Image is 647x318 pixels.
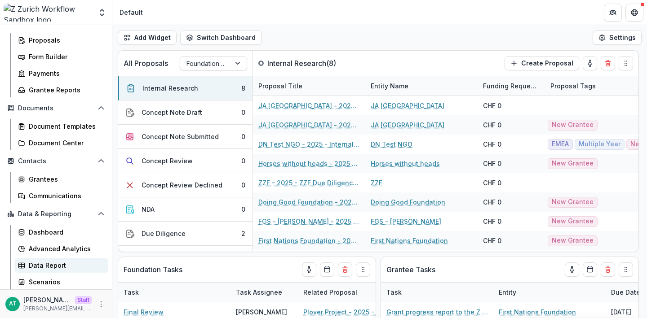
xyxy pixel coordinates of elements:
[118,100,253,125] button: Concept Note Draft0
[253,81,308,91] div: Proposal Title
[253,76,365,96] div: Proposal Title
[552,237,594,244] span: New Grantee
[493,288,522,297] div: Entity
[142,83,198,93] div: Internal Research
[29,138,101,148] div: Document Center
[371,197,445,207] a: Doing Good Foundation
[371,217,441,226] a: FGS - [PERSON_NAME]
[552,121,594,129] span: New Grantee
[381,283,493,302] div: Task
[258,197,360,207] a: Doing Good Foundation - 2025 - New Grant Application
[625,4,643,22] button: Get Help
[96,299,106,309] button: More
[298,283,410,302] div: Related Proposal
[371,236,448,245] a: First Nations Foundation
[386,307,488,317] a: Grant progress report to the Z Zurich Foundation_
[483,217,501,226] div: CHF 0
[579,140,620,148] span: Multiple Year
[4,101,108,115] button: Open Documents
[338,262,352,277] button: Delete card
[23,295,71,305] p: [PERSON_NAME]
[241,132,245,141] div: 0
[142,132,219,141] div: Concept Note Submitted
[381,288,407,297] div: Task
[371,139,412,149] a: DN Test NGO
[499,307,576,317] a: First Nations Foundation
[493,283,606,302] div: Entity
[14,33,108,48] a: Proposals
[29,85,101,95] div: Grantee Reports
[29,174,101,184] div: Grantees
[320,262,334,277] button: Calendar
[124,58,168,69] p: All Proposals
[120,8,143,17] div: Default
[14,225,108,240] a: Dashboard
[142,205,155,214] div: NDA
[18,157,94,165] span: Contacts
[29,191,101,200] div: Communications
[14,119,108,134] a: Document Templates
[118,283,230,302] div: Task
[601,262,615,277] button: Delete card
[483,159,501,168] div: CHF 0
[565,262,579,277] button: toggle-assigned-to-me
[619,262,633,277] button: Drag
[483,236,501,245] div: CHF 0
[552,160,594,167] span: New Grantee
[29,227,101,237] div: Dashboard
[241,156,245,166] div: 0
[142,180,222,190] div: Concept Review Declined
[241,83,245,93] div: 8
[29,244,101,253] div: Advanced Analytics
[14,66,108,81] a: Payments
[552,218,594,225] span: New Grantee
[606,288,646,297] div: Due Date
[371,101,444,110] a: JA [GEOGRAPHIC_DATA]
[230,288,288,297] div: Task Assignee
[356,262,370,277] button: Drag
[14,258,108,273] a: Data Report
[365,76,478,96] div: Entity Name
[116,6,146,19] nav: breadcrumb
[29,261,101,270] div: Data Report
[505,56,579,70] button: Create Proposal
[124,264,182,275] p: Foundation Tasks
[142,229,186,238] div: Due Diligence
[230,283,298,302] div: Task Assignee
[14,274,108,289] a: Scenarios
[14,49,108,64] a: Form Builder
[583,56,597,70] button: toggle-assigned-to-me
[552,198,594,206] span: New Grantee
[241,108,245,117] div: 0
[29,35,101,45] div: Proposals
[14,241,108,256] a: Advanced Analytics
[118,197,253,222] button: NDA0
[302,262,316,277] button: toggle-assigned-to-me
[9,301,17,307] div: Anna Test
[4,154,108,168] button: Open Contacts
[4,4,92,22] img: Z Zurich Workflow Sandbox logo
[14,172,108,187] a: Grantees
[14,188,108,203] a: Communications
[241,180,245,190] div: 0
[371,120,444,130] a: JA [GEOGRAPHIC_DATA]
[241,205,245,214] div: 0
[236,307,287,317] div: [PERSON_NAME]
[118,149,253,173] button: Concept Review0
[258,120,360,130] a: JA [GEOGRAPHIC_DATA] - 2025 - New Grant Application
[371,178,382,187] a: ZZF
[258,159,360,168] a: Horses without heads - 2025 - New Grant Application
[604,4,622,22] button: Partners
[258,101,360,110] a: JA [GEOGRAPHIC_DATA] - 2025 - Renewal Grant Application
[118,173,253,197] button: Concept Review Declined0
[483,101,501,110] div: CHF 0
[298,288,363,297] div: Related Proposal
[29,69,101,78] div: Payments
[14,83,108,97] a: Grantee Reports
[258,217,360,226] a: FGS - [PERSON_NAME] - 2025 - New Grant Application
